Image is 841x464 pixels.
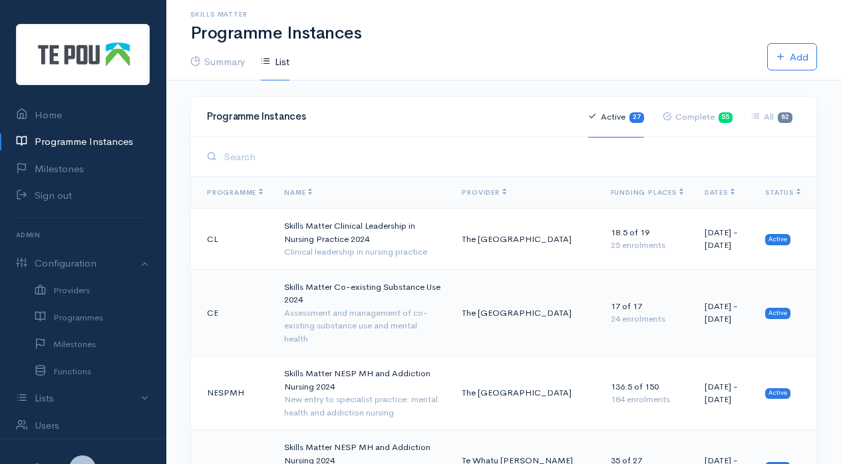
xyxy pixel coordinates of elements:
[190,24,817,43] h1: Programme Instances
[705,188,735,197] span: Dates
[611,239,683,252] div: 25 enrolments
[190,11,817,18] h6: Skills Matter
[220,143,800,170] input: Search
[694,269,755,356] td: [DATE] - [DATE]
[781,113,789,121] b: 82
[600,209,694,270] td: 18.5 of 19
[191,209,273,270] td: CL
[207,188,263,197] span: Programme
[462,188,506,197] span: Provider
[765,388,790,399] span: Active
[273,269,451,356] td: Skills Matter Co-existing Substance Use 2024
[611,188,683,197] span: Funding Places
[284,306,440,346] div: Assessment and management of co-existing substance use and mental health
[765,188,800,197] span: Status
[694,209,755,270] td: [DATE] - [DATE]
[191,356,273,430] td: NESPMH
[721,113,729,121] b: 55
[191,269,273,356] td: CE
[207,111,572,122] h4: Programme Instances
[190,43,245,81] a: Summary
[451,269,599,356] td: The [GEOGRAPHIC_DATA]
[600,356,694,430] td: 136.5 of 150
[16,226,150,244] h6: Admin
[273,356,451,430] td: Skills Matter NESP MH and Addiction Nursing 2024
[451,356,599,430] td: The [GEOGRAPHIC_DATA]
[663,96,733,138] a: Complete55
[600,269,694,356] td: 17 of 17
[284,188,312,197] span: Name
[284,245,440,259] div: Clinical leadership in nursing practice
[261,43,289,81] a: List
[767,43,817,71] a: Add
[765,234,790,245] span: Active
[284,393,440,419] div: New entry to specialist practice: mental health and addiction nursing
[16,24,150,85] img: Te Pou
[611,393,683,406] div: 184 enrolments
[611,312,683,326] div: 24 enrolments
[451,209,599,270] td: The [GEOGRAPHIC_DATA]
[273,209,451,270] td: Skills Matter Clinical Leadership in Nursing Practice 2024
[765,308,790,318] span: Active
[588,96,644,138] a: Active27
[633,113,641,121] b: 27
[694,356,755,430] td: [DATE] - [DATE]
[751,96,792,138] a: All82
